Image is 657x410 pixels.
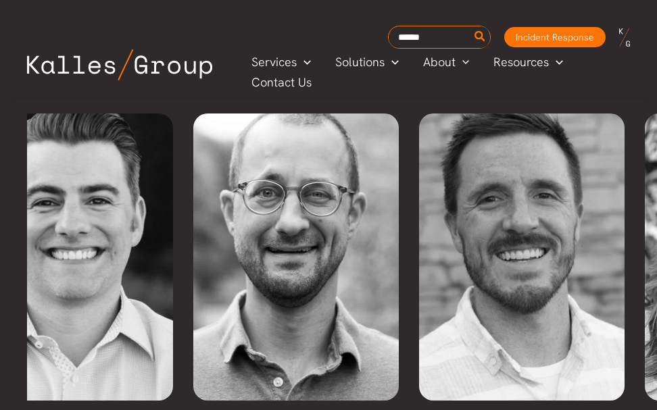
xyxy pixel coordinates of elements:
[239,72,325,93] a: Contact Us
[456,52,470,72] span: Menu Toggle
[411,52,482,72] a: AboutMenu Toggle
[335,52,385,72] span: Solutions
[385,52,399,72] span: Menu Toggle
[481,52,575,72] a: ResourcesMenu Toggle
[323,52,411,72] a: SolutionsMenu Toggle
[423,52,456,72] span: About
[297,52,311,72] span: Menu Toggle
[549,52,563,72] span: Menu Toggle
[27,49,212,80] img: Kalles Group
[504,27,606,47] a: Incident Response
[251,52,297,72] span: Services
[239,51,643,93] nav: Primary Site Navigation
[472,26,489,48] button: Search
[493,52,549,72] span: Resources
[251,72,312,93] span: Contact Us
[239,52,323,72] a: ServicesMenu Toggle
